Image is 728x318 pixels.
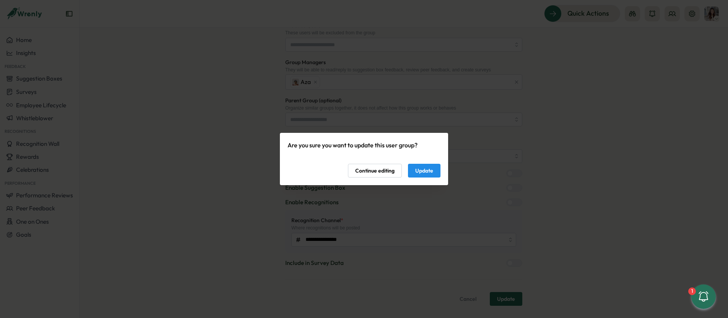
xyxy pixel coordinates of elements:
[355,164,395,177] span: Continue editing
[408,164,440,178] button: Update
[288,140,440,150] p: Are you sure you want to update this user group?
[415,164,433,177] span: Update
[348,164,402,178] button: Continue editing
[691,284,716,309] button: 1
[688,287,696,295] div: 1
